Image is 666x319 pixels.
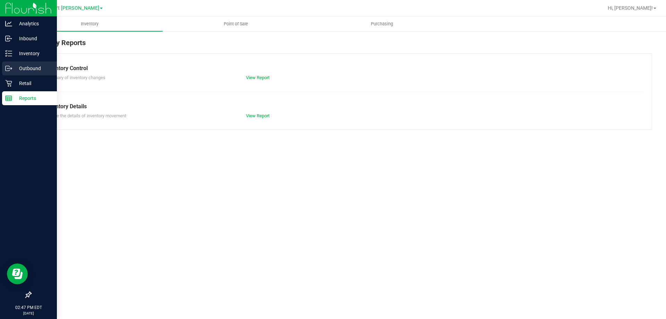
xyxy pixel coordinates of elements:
a: View Report [246,113,270,118]
p: Inventory [12,49,54,58]
div: Inventory Details [45,102,638,111]
inline-svg: Retail [5,80,12,87]
span: New Port [PERSON_NAME] [39,5,99,11]
p: Analytics [12,19,54,28]
span: Summary of inventory changes [45,75,105,80]
inline-svg: Inventory [5,50,12,57]
p: Outbound [12,64,54,73]
p: Retail [12,79,54,87]
a: View Report [246,75,270,80]
span: Point of Sale [214,21,257,27]
p: 02:47 PM EDT [3,304,54,311]
p: Inbound [12,34,54,43]
div: Inventory Reports [31,37,652,53]
inline-svg: Reports [5,95,12,102]
inline-svg: Analytics [5,20,12,27]
a: Point of Sale [163,17,309,31]
span: Hi, [PERSON_NAME]! [608,5,653,11]
inline-svg: Inbound [5,35,12,42]
span: Purchasing [361,21,402,27]
inline-svg: Outbound [5,65,12,72]
div: Inventory Control [45,64,638,73]
span: Inventory [71,21,108,27]
p: Reports [12,94,54,102]
p: [DATE] [3,311,54,316]
span: Explore the details of inventory movement [45,113,126,118]
a: Purchasing [309,17,455,31]
iframe: Resource center [7,263,28,284]
a: Inventory [17,17,163,31]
